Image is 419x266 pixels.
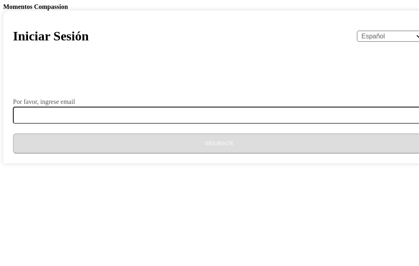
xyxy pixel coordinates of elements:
[13,99,75,105] label: Por favor, ingrese email
[13,29,89,44] h1: Iniciar Sesión
[3,3,68,10] b: Momentos Compassion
